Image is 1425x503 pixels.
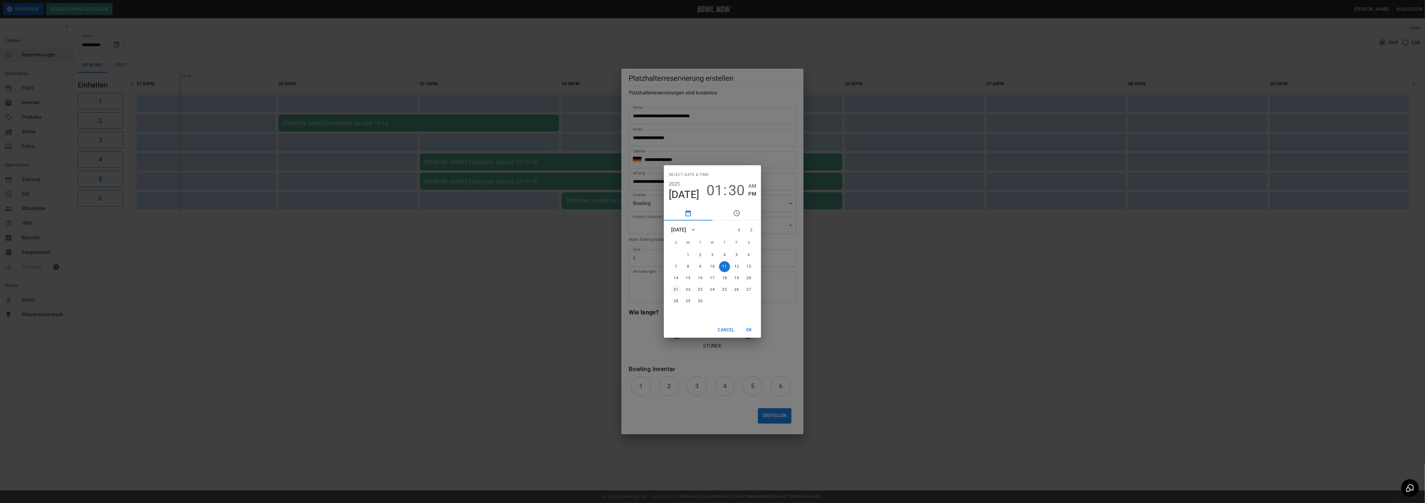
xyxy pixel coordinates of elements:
[707,250,718,261] button: 3
[731,261,742,272] button: 12
[707,261,718,272] button: 10
[695,284,706,295] button: 23
[719,284,730,295] button: 25
[729,182,745,199] button: 30
[745,224,757,236] button: Next month
[733,224,745,236] button: Previous month
[683,237,694,249] span: Monday
[671,226,686,234] div: [DATE]
[731,273,742,284] button: 19
[707,182,723,199] button: 01
[719,273,730,284] button: 18
[743,273,754,284] button: 20
[669,180,680,188] button: 2025
[731,237,742,249] span: Friday
[719,250,730,261] button: 4
[739,324,759,336] button: OK
[724,182,727,199] span: :
[695,261,706,272] button: 9
[688,225,699,235] button: calendar view is open, switch to year view
[671,273,682,284] button: 14
[683,296,694,307] button: 29
[695,296,706,307] button: 30
[743,250,754,261] button: 6
[683,250,694,261] button: 1
[664,206,712,221] button: pick date
[683,261,694,272] button: 8
[707,273,718,284] button: 17
[695,237,706,249] span: Tuesday
[743,237,754,249] span: Saturday
[671,284,682,295] button: 21
[712,206,761,221] button: pick time
[671,296,682,307] button: 28
[749,182,756,190] button: AM
[743,261,754,272] button: 13
[749,190,756,198] button: PM
[695,273,706,284] button: 16
[743,284,754,295] button: 27
[707,284,718,295] button: 24
[731,284,742,295] button: 26
[683,284,694,295] button: 22
[671,261,682,272] button: 7
[669,170,709,180] span: Select date & time
[719,237,730,249] span: Thursday
[695,250,706,261] button: 2
[707,237,718,249] span: Wednesday
[669,188,699,201] button: [DATE]
[719,261,730,272] button: 11
[671,237,682,249] span: Sunday
[683,273,694,284] button: 15
[716,324,737,336] button: Cancel
[731,250,742,261] button: 5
